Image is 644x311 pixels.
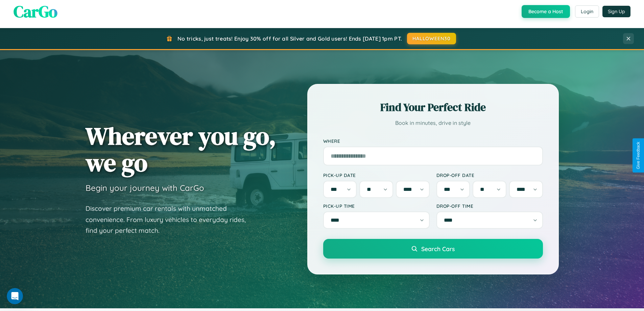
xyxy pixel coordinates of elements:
button: Sign Up [602,6,630,17]
p: Book in minutes, drive in style [323,118,543,128]
label: Pick-up Time [323,203,430,209]
button: Become a Host [522,5,570,18]
label: Drop-off Date [436,172,543,178]
button: HALLOWEEN30 [407,33,456,44]
iframe: Intercom live chat [7,288,23,304]
button: Search Cars [323,239,543,259]
button: Login [575,5,599,18]
span: CarGo [14,0,57,23]
h3: Begin your journey with CarGo [86,183,204,193]
label: Pick-up Date [323,172,430,178]
label: Where [323,138,543,144]
h1: Wherever you go, we go [86,123,276,176]
label: Drop-off Time [436,203,543,209]
div: Give Feedback [636,142,641,169]
h2: Find Your Perfect Ride [323,100,543,115]
span: No tricks, just treats! Enjoy 30% off for all Silver and Gold users! Ends [DATE] 1pm PT. [177,35,402,42]
p: Discover premium car rentals with unmatched convenience. From luxury vehicles to everyday rides, ... [86,203,255,236]
span: Search Cars [421,245,455,252]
